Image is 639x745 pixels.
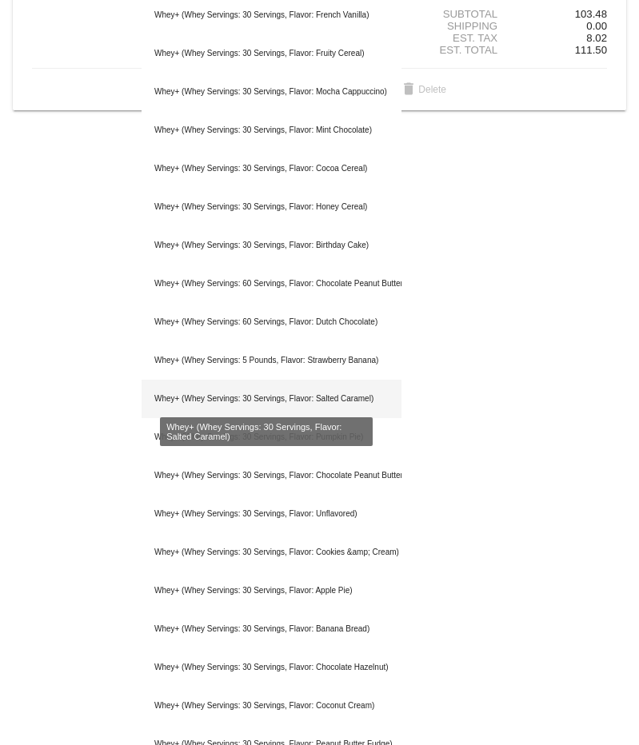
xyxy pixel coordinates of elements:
div: Whey+ (Whey Servings: 30 Servings, Flavor: Banana Bread) [142,610,401,648]
button: Delete [386,75,459,104]
div: Whey+ (Whey Servings: 60 Servings, Flavor: Dutch Chocolate) [142,303,401,341]
div: Whey+ (Whey Servings: 30 Servings, Flavor: Salted Caramel) [142,380,401,418]
div: Whey+ (Whey Servings: 30 Servings, Flavor: Honey Cereal) [142,188,401,226]
div: Whey+ (Whey Servings: 5 Pounds, Flavor: Strawberry Banana) [142,341,401,380]
mat-icon: delete [399,81,418,100]
div: Whey+ (Whey Servings: 30 Servings, Flavor: Fruity Cereal) [142,34,401,73]
div: Est. Total [415,44,511,56]
div: Whey+ (Whey Servings: 30 Servings, Flavor: Coconut Cream) [142,687,401,725]
div: Whey+ (Whey Servings: 30 Servings, Flavor: Chocolate Hazelnut) [142,648,401,687]
div: Whey+ (Whey Servings: 30 Servings, Flavor: Cookies &amp; Cream) [142,533,401,572]
span: 0.00 [586,20,607,32]
div: Whey+ (Whey Servings: 30 Servings, Flavor: Birthday Cake) [142,226,401,265]
div: 103.48 [511,8,607,20]
div: Whey+ (Whey Servings: 30 Servings, Flavor: Pumpkin Pie) [142,418,401,456]
div: Whey+ (Whey Servings: 30 Servings, Flavor: Cocoa Cereal) [142,149,401,188]
div: Est. Tax [415,32,511,44]
div: Whey+ (Whey Servings: 30 Servings, Flavor: Apple Pie) [142,572,401,610]
div: Whey+ (Whey Servings: 30 Servings, Flavor: Mocha Cappuccino) [142,73,401,111]
div: Subtotal [415,8,511,20]
div: Whey+ (Whey Servings: 60 Servings, Flavor: Chocolate Peanut Butter) [142,265,401,303]
div: Whey+ (Whey Servings: 30 Servings, Flavor: Chocolate Peanut Butter) [142,456,401,495]
div: Whey+ (Whey Servings: 30 Servings, Flavor: Mint Chocolate) [142,111,401,149]
span: Delete [399,84,446,95]
div: Whey+ (Whey Servings: 30 Servings, Flavor: Unflavored) [142,495,401,533]
span: 8.02 [586,32,607,44]
div: Shipping [415,20,511,32]
span: 111.50 [575,44,607,56]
